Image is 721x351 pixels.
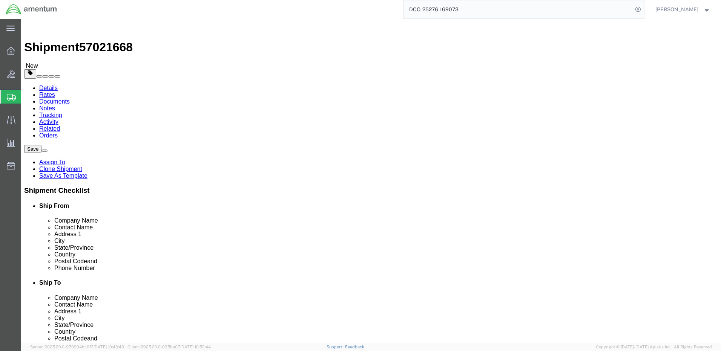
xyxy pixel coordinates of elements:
[180,345,211,349] span: [DATE] 10:52:44
[403,0,633,18] input: Search for shipment number, reference number
[596,344,712,350] span: Copyright © [DATE]-[DATE] Agistix Inc., All Rights Reserved
[30,345,124,349] span: Server: 2025.20.0-970904bc0f3
[94,345,124,349] span: [DATE] 10:43:43
[655,5,711,14] button: [PERSON_NAME]
[655,5,698,14] span: Judy Smith
[127,345,211,349] span: Client: 2025.20.0-035ba07
[327,345,345,349] a: Support
[5,4,57,15] img: logo
[345,345,364,349] a: Feedback
[21,19,721,343] iframe: FS Legacy Container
